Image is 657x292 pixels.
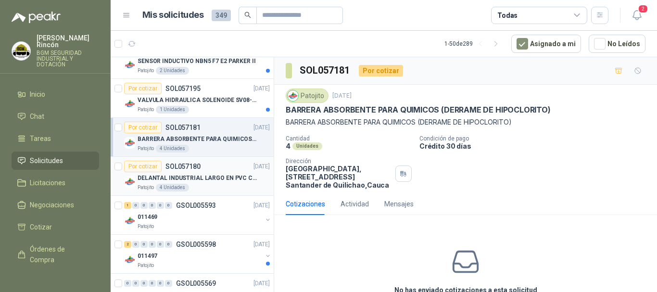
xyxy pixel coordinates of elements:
span: Chat [30,111,44,122]
p: [DATE] [253,279,270,288]
p: Crédito 30 días [419,142,653,150]
div: 0 [165,241,172,248]
img: Company Logo [124,215,136,227]
div: 1 [124,202,131,209]
div: 0 [149,202,156,209]
div: 0 [157,280,164,287]
div: 0 [149,241,156,248]
div: 0 [149,280,156,287]
p: [DATE] [332,91,352,101]
span: Tareas [30,133,51,144]
img: Company Logo [124,59,136,71]
div: 0 [157,241,164,248]
h3: SOL057181 [300,63,351,78]
a: Cotizar [12,218,99,236]
span: Solicitudes [30,155,63,166]
p: BARRERA ABSORBENTE PARA QUIMICOS (DERRAME DE HIPOCLORITO) [286,105,551,115]
p: Cantidad [286,135,412,142]
p: Patojito [138,184,154,191]
p: [DATE] [253,84,270,93]
p: GSOL005593 [176,202,216,209]
div: 0 [132,202,139,209]
button: No Leídos [589,35,645,53]
img: Logo peakr [12,12,61,23]
div: Por cotizar [124,83,162,94]
span: Negociaciones [30,200,74,210]
p: Condición de pago [419,135,653,142]
div: Unidades [292,142,322,150]
span: Licitaciones [30,178,65,188]
p: SOL057181 [165,124,201,131]
p: BARRERA ABSORBENTE PARA QUIMICOS (DERRAME DE HIPOCLORITO) [138,135,257,144]
img: Company Logo [12,42,30,60]
div: Cotizaciones [286,199,325,209]
a: Por cotizarSOL057196[DATE] Company LogoSENSOR INDUCTIVO NBN5 F7 E2 PARKER IIPatojito2 Unidades [111,40,274,79]
p: 011469 [138,213,157,222]
a: Negociaciones [12,196,99,214]
a: Chat [12,107,99,126]
p: SOL057180 [165,163,201,170]
img: Company Logo [124,176,136,188]
img: Company Logo [288,90,298,101]
a: Tareas [12,129,99,148]
p: 4 [286,142,291,150]
div: 2 Unidades [156,67,189,75]
p: SENSOR INDUCTIVO NBN5 F7 E2 PARKER II [138,57,256,66]
span: Inicio [30,89,45,100]
div: Por cotizar [359,65,403,76]
img: Company Logo [124,254,136,266]
span: search [244,12,251,18]
div: 0 [124,280,131,287]
a: 1 0 0 0 0 0 GSOL005593[DATE] Company Logo011469Patojito [124,200,272,230]
a: Por cotizarSOL057181[DATE] Company LogoBARRERA ABSORBENTE PARA QUIMICOS (DERRAME DE HIPOCLORITO)P... [111,118,274,157]
p: Patojito [138,145,154,152]
div: 0 [140,202,148,209]
span: Órdenes de Compra [30,244,90,265]
div: 0 [140,280,148,287]
a: Solicitudes [12,152,99,170]
p: DELANTAL INDUSTRIAL LARGO EN PVC COLOR AMARILLO [138,174,257,183]
div: Mensajes [384,199,414,209]
p: Patojito [138,106,154,114]
p: [GEOGRAPHIC_DATA], [STREET_ADDRESS] Santander de Quilichao , Cauca [286,165,392,189]
div: 0 [140,241,148,248]
p: Dirección [286,158,392,165]
p: [DATE] [253,201,270,210]
a: Órdenes de Compra [12,240,99,269]
p: Patojito [138,262,154,269]
div: 0 [165,280,172,287]
div: Por cotizar [124,122,162,133]
p: BARRERA ABSORBENTE PARA QUIMICOS (DERRAME DE HIPOCLORITO) [286,117,645,127]
a: Por cotizarSOL057180[DATE] Company LogoDELANTAL INDUSTRIAL LARGO EN PVC COLOR AMARILLOPatojito4 U... [111,157,274,196]
span: Cotizar [30,222,52,232]
a: Inicio [12,85,99,103]
button: Asignado a mi [511,35,581,53]
span: 349 [212,10,231,21]
img: Company Logo [124,137,136,149]
div: 4 Unidades [156,184,189,191]
p: Patojito [138,223,154,230]
p: 011497 [138,252,157,261]
div: 0 [157,202,164,209]
img: Company Logo [124,98,136,110]
p: [DATE] [253,240,270,249]
h1: Mis solicitudes [142,8,204,22]
div: Actividad [341,199,369,209]
div: 0 [132,241,139,248]
p: [DATE] [253,162,270,171]
button: 2 [628,7,645,24]
p: BGM SEGURIDAD INDUSTRIAL Y DOTACIÓN [37,50,99,67]
span: 2 [638,4,648,13]
div: 4 Unidades [156,145,189,152]
a: Licitaciones [12,174,99,192]
p: VALVULA HIDRAULICA SOLENOIDE SV08-20 [138,96,257,105]
p: Patojito [138,67,154,75]
p: [DATE] [253,123,270,132]
div: 0 [132,280,139,287]
a: Por cotizarSOL057195[DATE] Company LogoVALVULA HIDRAULICA SOLENOIDE SV08-20Patojito1 Unidades [111,79,274,118]
div: Patojito [286,89,328,103]
p: GSOL005598 [176,241,216,248]
div: 1 Unidades [156,106,189,114]
div: Por cotizar [124,161,162,172]
div: 1 - 50 de 289 [444,36,504,51]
